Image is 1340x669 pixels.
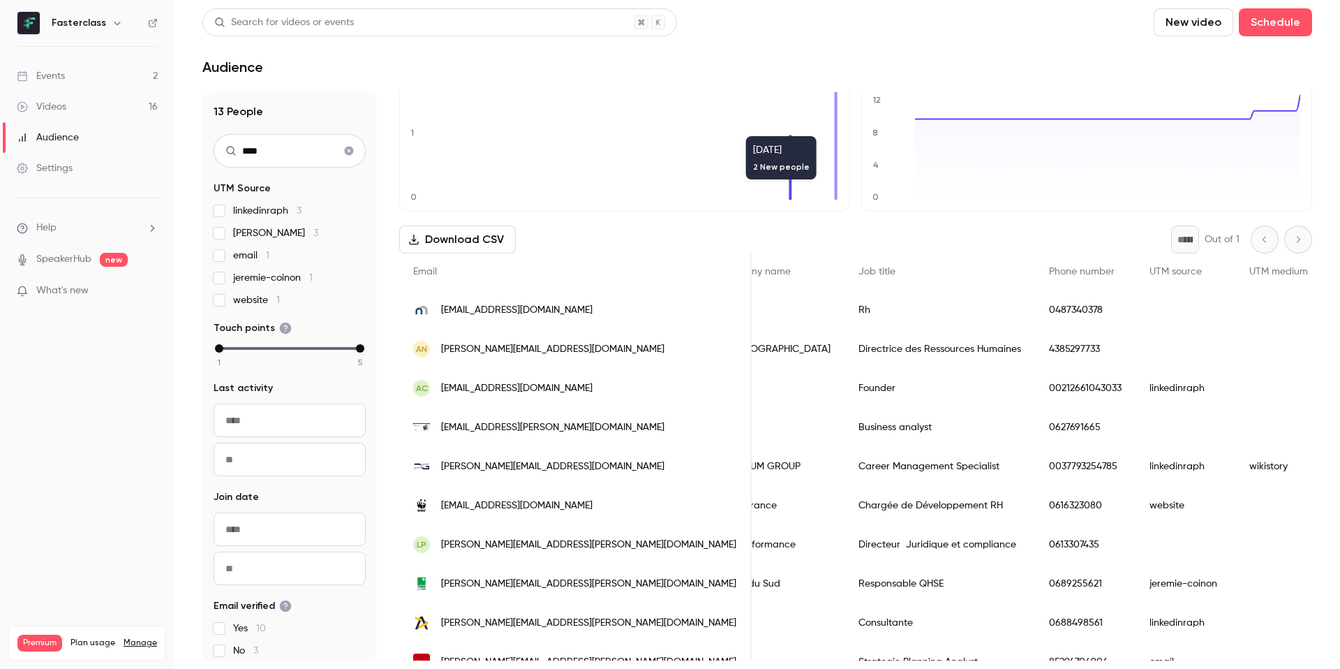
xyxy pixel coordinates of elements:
button: Schedule [1239,8,1312,36]
div: 0688498561 [1035,603,1136,642]
div: 0616323080 [1035,486,1136,525]
div: 4385297733 [1035,330,1136,369]
span: [EMAIL_ADDRESS][DOMAIN_NAME] [441,499,593,513]
p: Out of 1 [1205,233,1239,247]
img: nbb.be [413,302,430,318]
span: [PERSON_NAME][EMAIL_ADDRESS][PERSON_NAME][DOMAIN_NAME] [441,616,736,631]
span: Job title [858,267,895,277]
div: Events [17,69,65,83]
span: Plan usage [70,638,115,649]
div: WWF France [704,486,844,525]
span: 1 [266,251,269,260]
span: Help [36,221,57,235]
div: Oxyl [704,369,844,408]
div: linkedinraph [1136,369,1235,408]
span: Email [413,267,437,277]
div: linkedinraph [1136,603,1235,642]
div: NSI [GEOGRAPHIC_DATA] [704,330,844,369]
span: UTM medium [1249,267,1308,277]
span: [EMAIL_ADDRESS][PERSON_NAME][DOMAIN_NAME] [441,420,664,435]
li: help-dropdown-opener [17,221,158,235]
span: Join date [214,490,259,504]
div: jeremie-coinon [1136,564,1235,603]
span: [EMAIL_ADDRESS][DOMAIN_NAME] [441,381,593,396]
div: min [215,344,223,353]
h1: 13 People [214,103,366,120]
div: Nbb [704,291,844,330]
span: Company name [718,267,791,277]
span: 3 [297,206,301,216]
span: 3 [313,228,318,238]
div: Directrice des Ressources Humaines [844,330,1035,369]
div: wikistory [1235,447,1322,486]
span: [PERSON_NAME][EMAIL_ADDRESS][DOMAIN_NAME] [441,460,664,474]
span: AN [416,343,427,355]
div: Search for videos or events [214,15,354,30]
div: PLATINIUM GROUP [704,447,844,486]
div: max [356,344,364,353]
span: email [233,249,269,263]
img: pg-mc.com [413,458,430,475]
button: New video [1154,8,1233,36]
span: 5 [358,356,362,369]
button: Clear search [338,140,360,162]
span: Premium [17,635,62,652]
span: What's new [36,284,89,298]
div: Responsable QHSE [844,564,1035,603]
span: AC [416,382,428,395]
text: 0 [410,192,417,202]
text: 0 [872,192,879,202]
input: To [214,443,366,476]
span: new [100,253,128,267]
h1: Audience [202,59,263,75]
div: Rh [844,291,1035,330]
span: No [233,644,258,658]
img: groupe-terresdusud.fr [413,575,430,592]
img: edu.escp.eu [413,423,430,432]
span: [PERSON_NAME][EMAIL_ADDRESS][PERSON_NAME][DOMAIN_NAME] [441,538,736,552]
div: Chargée de Développement RH [844,486,1035,525]
text: 4 [873,160,879,170]
div: 0613307435 [1035,525,1136,564]
text: 12 [872,95,881,105]
div: Settings [17,161,73,175]
text: 8 [872,128,878,138]
button: Download CSV [399,226,516,253]
input: To [214,552,366,585]
img: Fasterclass [17,12,40,34]
span: Email verified [214,599,292,613]
div: 0627691665 [1035,408,1136,447]
span: 10 [256,624,266,633]
div: Apec [704,603,844,642]
span: website [233,293,280,307]
span: [PERSON_NAME][EMAIL_ADDRESS][PERSON_NAME][DOMAIN_NAME] [441,577,736,591]
span: UTM Source [214,182,271,196]
div: Career Management Specialist [844,447,1035,486]
div: 0487340378 [1035,291,1136,330]
div: Videos [17,100,66,114]
img: apec.fr [413,615,430,631]
span: UTM source [1149,267,1202,277]
div: Terres du Sud [704,564,844,603]
input: From [214,513,366,546]
span: [PERSON_NAME][EMAIL_ADDRESS][DOMAIN_NAME] [441,342,664,357]
div: 00212661043033 [1035,369,1136,408]
div: 0689255621 [1035,564,1136,603]
div: website [1136,486,1235,525]
span: Touch points [214,321,292,335]
input: From [214,404,366,437]
a: Manage [124,638,157,649]
span: [PERSON_NAME] [233,226,318,240]
div: Founder [844,369,1035,408]
div: Consultante [844,603,1035,642]
h6: Fasterclass [52,16,106,30]
span: 1 [309,273,313,283]
span: 1 [218,356,221,369]
span: Yes [233,622,266,635]
img: wwf.fr [413,497,430,514]
div: linkedinraph [1136,447,1235,486]
span: 1 [276,295,280,305]
div: Teleperformance [704,525,844,564]
span: [EMAIL_ADDRESS][DOMAIN_NAME] [441,303,593,318]
span: LP [417,538,426,551]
